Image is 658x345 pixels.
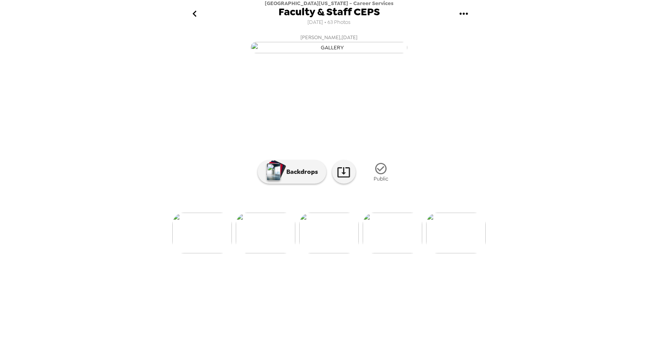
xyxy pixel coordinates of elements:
span: [DATE] • 63 Photos [307,17,351,28]
button: Backdrops [258,160,326,184]
button: gallery menu [451,1,476,27]
span: Faculty & Staff CEPS [278,7,380,17]
img: gallery [426,213,486,253]
p: Backdrops [282,167,318,177]
button: Public [362,157,401,187]
img: gallery [363,213,422,253]
img: gallery [299,213,359,253]
img: gallery [236,213,295,253]
button: go back [182,1,207,27]
img: gallery [251,42,407,53]
span: Public [374,175,388,182]
span: [PERSON_NAME] , [DATE] [300,33,358,42]
img: gallery [172,213,232,253]
button: [PERSON_NAME],[DATE] [172,31,486,56]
